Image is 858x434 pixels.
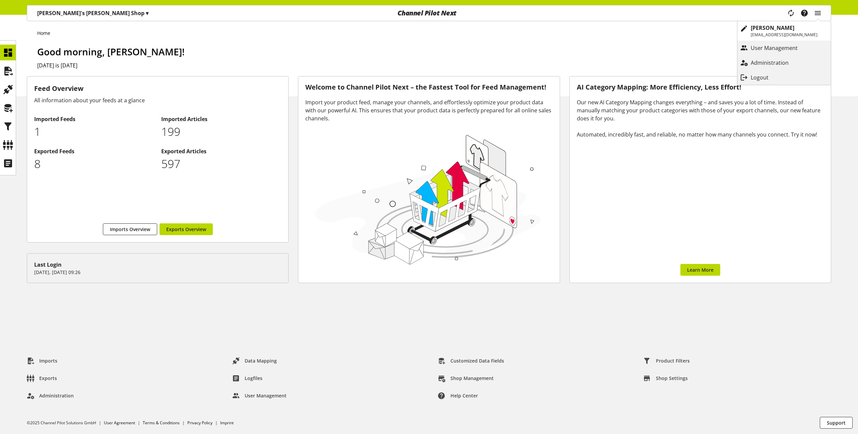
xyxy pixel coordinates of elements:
h2: Exported Articles [161,147,281,155]
a: Shop Settings [638,372,693,384]
a: Shop Management [433,372,499,384]
p: Administration [751,59,802,67]
h2: Exported Feeds [34,147,154,155]
span: Exports [39,375,57,382]
a: Product Filters [638,355,695,367]
span: Good morning, [PERSON_NAME]! [37,45,185,58]
span: Data Mapping [245,357,277,364]
p: [PERSON_NAME]'s [PERSON_NAME] Shop [37,9,148,17]
h3: AI Category Mapping: More Efficiency, Less Effort! [577,84,824,91]
p: 8 [34,155,154,172]
h3: Welcome to Channel Pilot Next – the Fastest Tool for Feed Management! [305,84,552,91]
span: Imports [39,357,57,364]
p: Logout [751,73,782,82]
h2: [DATE] is [DATE] [37,61,831,69]
span: Customized Data Fields [450,357,504,364]
a: Data Mapping [227,355,282,367]
a: Customized Data Fields [433,355,509,367]
a: Learn More [680,264,720,276]
div: Our new AI Category Mapping changes everything – and saves you a lot of time. Instead of manually... [577,98,824,139]
h2: Imported Articles [161,115,281,123]
span: User Management [245,392,287,399]
a: Administration [737,57,831,69]
a: Exports [21,372,62,384]
div: Import your product feed, manage your channels, and effortlessly optimize your product data with ... [305,98,552,122]
li: ©2025 Channel Pilot Solutions GmbH [27,420,104,426]
div: Last Login [34,261,281,269]
a: [PERSON_NAME][EMAIL_ADDRESS][DOMAIN_NAME] [737,21,831,41]
span: Administration [39,392,74,399]
p: User Management [751,44,811,52]
p: 1 [34,123,154,140]
span: Support [827,419,846,426]
b: [PERSON_NAME] [751,24,794,32]
span: Shop Management [450,375,494,382]
p: [EMAIL_ADDRESS][DOMAIN_NAME] [751,32,817,38]
nav: main navigation [27,5,831,21]
p: 597 [161,155,281,172]
span: Logfiles [245,375,262,382]
a: Privacy Policy [187,420,212,426]
h3: Feed Overview [34,84,281,94]
a: User Management [227,390,292,402]
button: Support [820,417,853,429]
a: Terms & Conditions [143,420,180,426]
a: Help center [433,390,483,402]
p: [DATE], [DATE] 09:26 [34,269,281,276]
a: Imports [21,355,63,367]
span: Imports Overview [110,226,150,233]
img: 78e1b9dcff1e8392d83655fcfc870417.svg [312,131,544,267]
span: Learn More [687,266,714,273]
p: 199 [161,123,281,140]
span: ▾ [146,9,148,17]
span: Product Filters [656,357,690,364]
span: Exports Overview [166,226,206,233]
h2: Imported Feeds [34,115,154,123]
a: Exports Overview [160,223,213,235]
a: Imports Overview [103,223,157,235]
span: Help center [450,392,478,399]
div: All information about your feeds at a glance [34,96,281,104]
a: Logfiles [227,372,268,384]
a: Imprint [220,420,234,426]
a: User Management [737,42,831,54]
a: User Agreement [104,420,135,426]
a: Administration [21,390,79,402]
span: Shop Settings [656,375,688,382]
